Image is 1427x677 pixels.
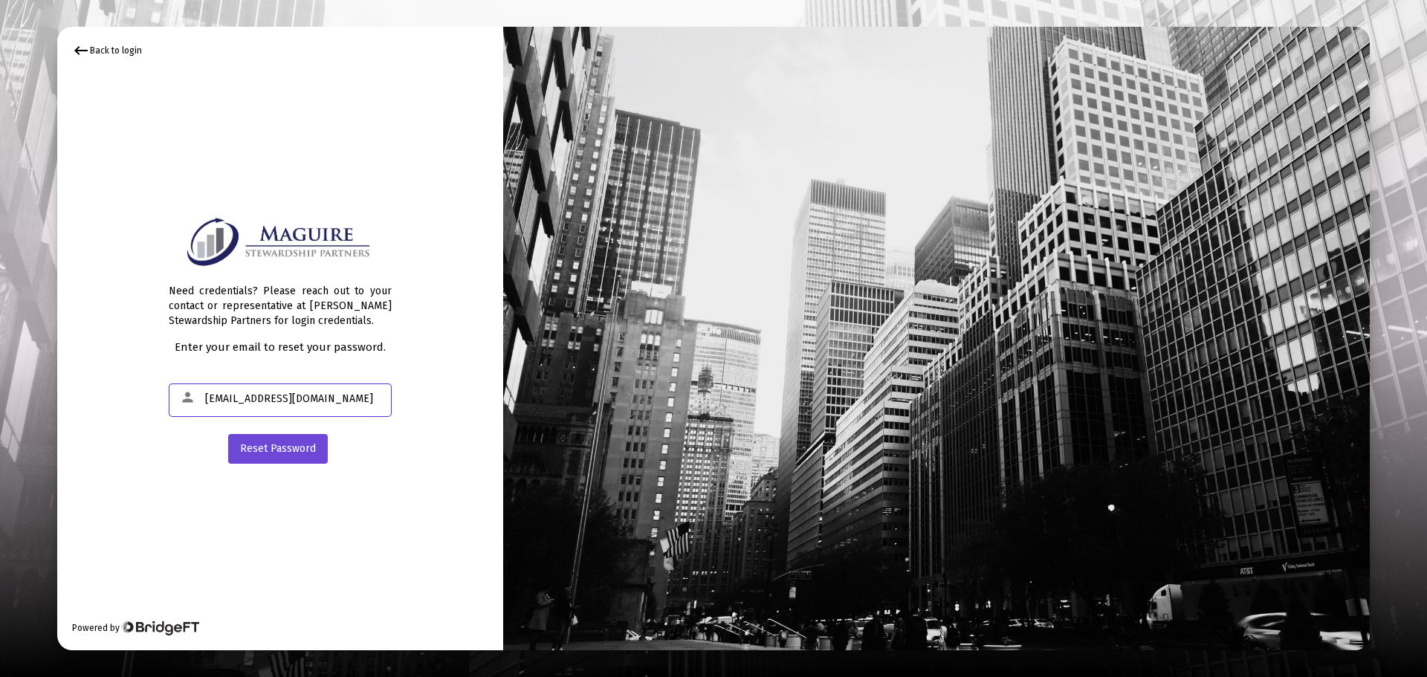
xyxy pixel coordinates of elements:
mat-icon: person [180,389,198,406]
input: Email [205,393,384,405]
img: Logo [181,213,379,269]
mat-icon: keyboard_backspace [72,42,90,59]
div: Powered by [72,621,199,635]
div: Enter your email to reset your password. [169,340,392,354]
img: Bridge Financial Technology Logo [121,621,199,635]
div: Need credentials? Please reach out to your contact or representative at [PERSON_NAME] Stewardship... [169,269,392,328]
div: Back to login [72,42,142,59]
button: Reset Password [228,434,328,464]
span: Reset Password [240,442,316,455]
